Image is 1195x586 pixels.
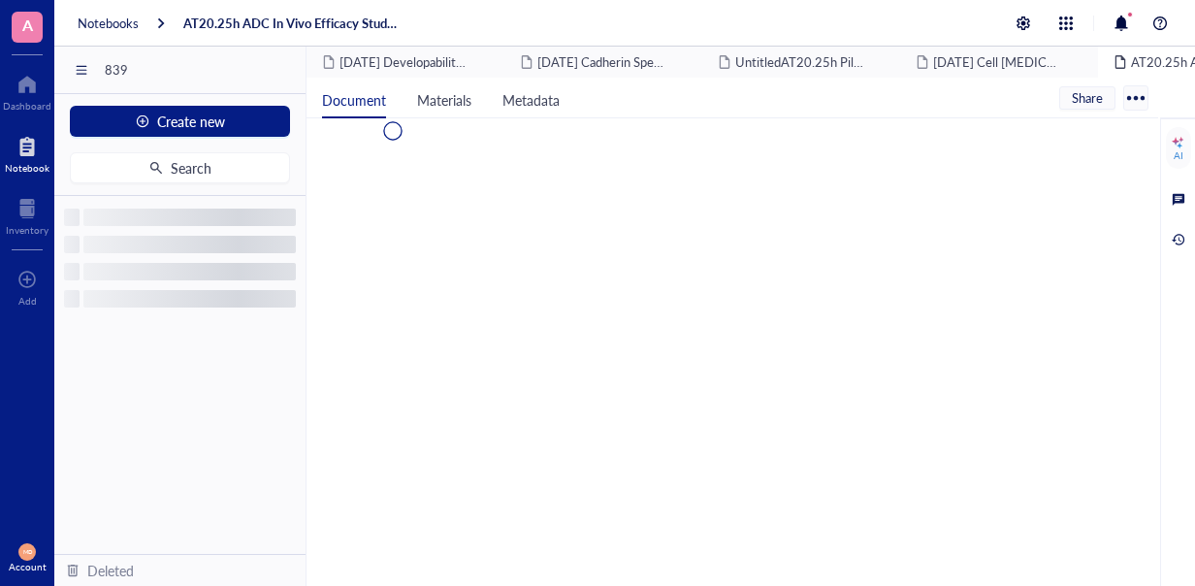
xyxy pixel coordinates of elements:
div: Inventory [6,224,48,236]
button: Search [70,152,290,183]
span: A [22,13,33,37]
span: Materials [417,90,471,110]
div: Notebook [5,162,49,174]
button: Share [1059,86,1115,110]
span: MD [22,548,32,555]
span: Document [322,90,386,110]
a: Notebooks [78,15,139,32]
span: 839 [105,61,297,79]
a: AT20.25h ADC In Vivo Efficacy Study in a SNU-16 W403 CRC CDX Model Part 2 (Crown Biosciences) [183,15,403,32]
a: Inventory [6,193,48,236]
div: Account [9,561,47,572]
div: Deleted [87,560,134,581]
div: AI [1174,149,1183,161]
div: Add [18,295,37,307]
span: Create new [157,114,225,129]
span: Share [1072,89,1103,107]
span: Metadata [502,90,560,110]
div: Dashboard [3,100,51,112]
button: Create new [70,106,290,137]
a: Dashboard [3,69,51,112]
span: Search [171,160,211,176]
a: Notebook [5,131,49,174]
